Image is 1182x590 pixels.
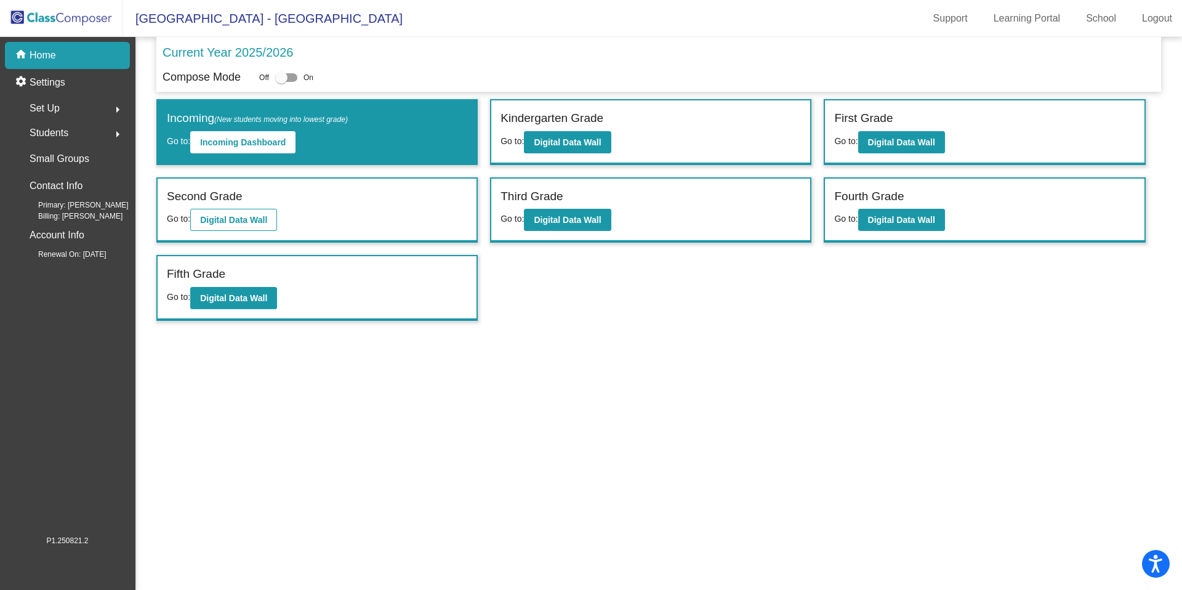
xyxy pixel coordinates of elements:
button: Digital Data Wall [524,131,611,153]
label: Fourth Grade [834,188,904,206]
button: Digital Data Wall [524,209,611,231]
label: Second Grade [167,188,243,206]
a: School [1076,9,1126,28]
span: Off [259,72,269,83]
b: Digital Data Wall [868,137,935,147]
a: Logout [1132,9,1182,28]
label: Kindergarten Grade [501,110,603,127]
button: Digital Data Wall [858,209,945,231]
mat-icon: home [15,48,30,63]
label: Fifth Grade [167,265,225,283]
b: Digital Data Wall [534,137,601,147]
span: [GEOGRAPHIC_DATA] - [GEOGRAPHIC_DATA] [123,9,403,28]
b: Digital Data Wall [200,215,267,225]
button: Incoming Dashboard [190,131,295,153]
mat-icon: settings [15,75,30,90]
p: Small Groups [30,150,89,168]
button: Digital Data Wall [190,209,277,231]
p: Current Year 2025/2026 [163,43,293,62]
a: Learning Portal [984,9,1071,28]
span: Go to: [167,214,190,224]
span: (New students moving into lowest grade) [214,115,348,124]
p: Contact Info [30,177,82,195]
b: Digital Data Wall [868,215,935,225]
span: Students [30,124,68,142]
span: Go to: [167,136,190,146]
span: Go to: [501,136,524,146]
span: Go to: [501,214,524,224]
label: Incoming [167,110,348,127]
span: Go to: [834,136,858,146]
span: Go to: [834,214,858,224]
span: Renewal On: [DATE] [18,249,106,260]
mat-icon: arrow_right [110,102,125,117]
b: Digital Data Wall [534,215,601,225]
b: Digital Data Wall [200,293,267,303]
mat-icon: arrow_right [110,127,125,142]
span: On [304,72,313,83]
a: Support [923,9,978,28]
label: Third Grade [501,188,563,206]
button: Digital Data Wall [190,287,277,309]
span: Primary: [PERSON_NAME] [18,200,129,211]
p: Account Info [30,227,84,244]
span: Go to: [167,292,190,302]
button: Digital Data Wall [858,131,945,153]
p: Home [30,48,56,63]
p: Compose Mode [163,69,241,86]
span: Set Up [30,100,60,117]
span: Billing: [PERSON_NAME] [18,211,123,222]
b: Incoming Dashboard [200,137,286,147]
label: First Grade [834,110,893,127]
p: Settings [30,75,65,90]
